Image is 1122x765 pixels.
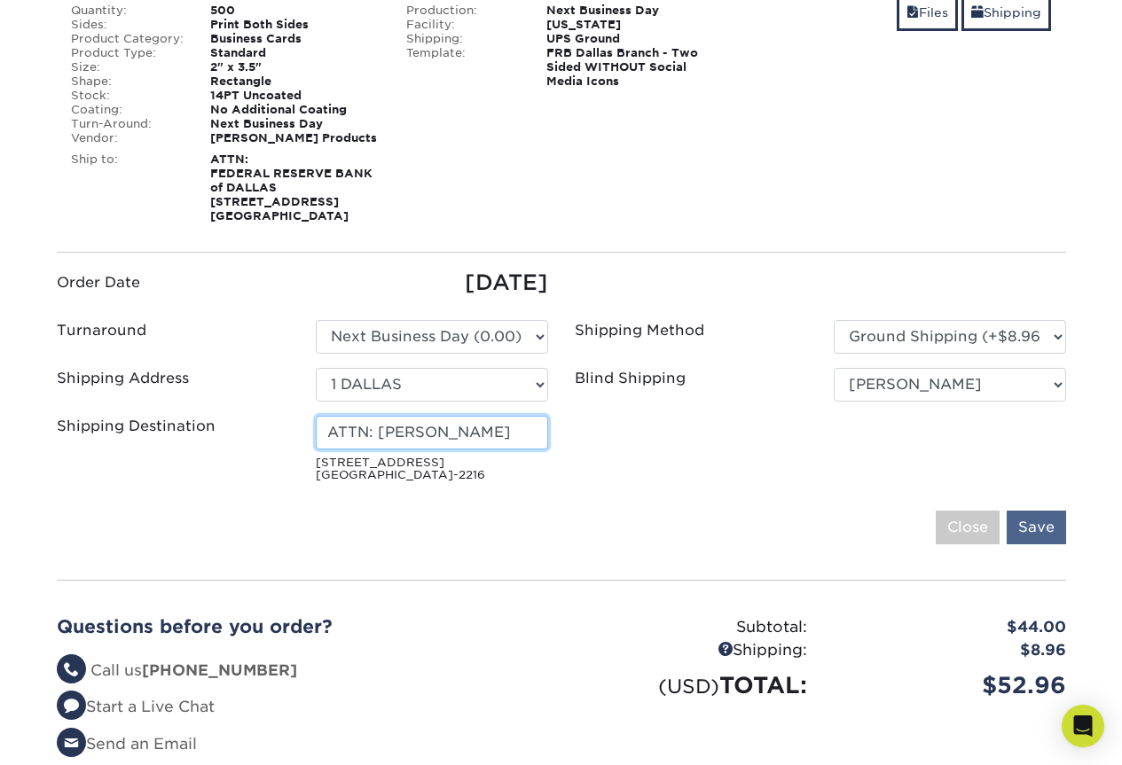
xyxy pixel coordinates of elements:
label: Shipping Method [575,320,704,341]
h2: Questions before you order? [57,616,548,637]
div: Product Category: [58,32,198,46]
input: Save [1007,511,1066,544]
div: 2" x 3.5" [197,60,393,74]
div: Subtotal: [561,616,820,639]
div: Shipping: [561,639,820,662]
input: Close [936,511,1000,544]
div: Turn-Around: [58,117,198,131]
div: [US_STATE] [533,18,729,32]
div: 500 [197,4,393,18]
div: $52.96 [820,668,1079,702]
label: Shipping Address [57,368,189,389]
div: Production: [393,4,533,18]
div: [PERSON_NAME] Products [197,131,393,145]
div: Coating: [58,103,198,117]
div: Size: [58,60,198,74]
label: Blind Shipping [575,368,686,389]
strong: [PHONE_NUMBER] [142,661,297,679]
div: Open Intercom Messenger [1062,705,1104,747]
div: Print Both Sides [197,18,393,32]
div: 14PT Uncoated [197,89,393,103]
div: UPS Ground [533,32,729,46]
span: shipping [971,5,984,20]
div: Business Cards [197,32,393,46]
div: [DATE] [316,267,548,299]
strong: ATTN: FEDERAL RESERVE BANK of DALLAS [STREET_ADDRESS] [GEOGRAPHIC_DATA] [210,152,373,222]
span: files [906,5,919,20]
small: [STREET_ADDRESS] [GEOGRAPHIC_DATA]-2216 [316,457,548,482]
div: Next Business Day [533,4,729,18]
div: Template: [393,46,533,89]
div: Facility: [393,18,533,32]
small: (USD) [658,675,719,698]
div: Sides: [58,18,198,32]
div: $8.96 [820,639,1079,662]
li: Call us [57,660,548,683]
div: Standard [197,46,393,60]
div: Vendor: [58,131,198,145]
div: Shape: [58,74,198,89]
div: Rectangle [197,74,393,89]
div: Ship to: [58,152,198,223]
label: Turnaround [57,320,146,341]
div: Shipping: [393,32,533,46]
label: Shipping Destination [57,416,216,437]
div: Stock: [58,89,198,103]
div: FRB Dallas Branch - Two Sided WITHOUT Social Media Icons [533,46,729,89]
div: $44.00 [820,616,1079,639]
div: Next Business Day [197,117,393,131]
label: Order Date [57,272,140,293]
iframe: Google Customer Reviews [4,711,151,759]
a: Start a Live Chat [57,698,215,715]
div: TOTAL: [561,668,820,702]
div: Quantity: [58,4,198,18]
div: No Additional Coating [197,103,393,117]
div: Product Type: [58,46,198,60]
